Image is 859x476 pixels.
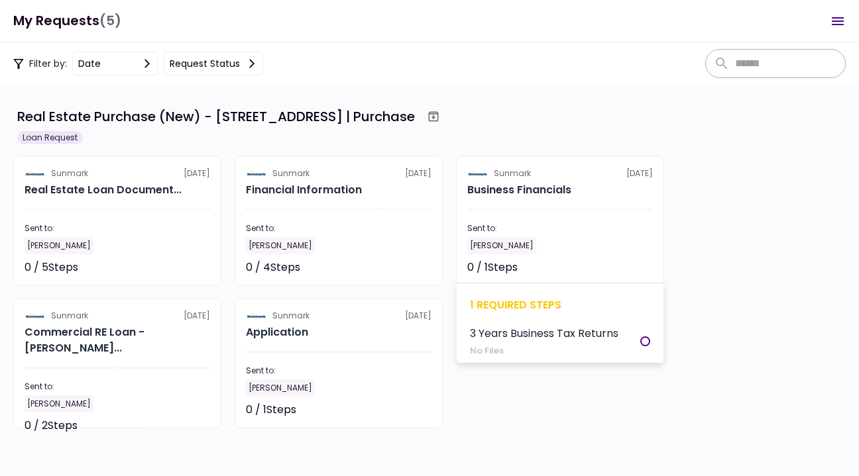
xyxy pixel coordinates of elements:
[25,222,210,234] div: Sent to:
[13,52,263,75] div: Filter by:
[246,222,431,234] div: Sent to:
[470,344,618,357] div: No Files
[25,418,78,434] div: 0 / 2 Steps
[467,222,653,234] div: Sent to:
[25,395,93,412] div: [PERSON_NAME]
[246,310,431,322] div: [DATE]
[246,237,315,254] div: [PERSON_NAME]
[51,310,88,322] div: Sunmark
[99,7,121,34] span: (5)
[246,182,362,198] h2: Financial Information
[246,167,267,179] img: Partner logo
[470,325,618,342] div: 3 Years Business Tax Returns
[25,381,210,393] div: Sent to:
[72,52,158,75] button: date
[25,324,210,356] div: Commercial RE Loan - Borrower Background
[467,260,518,275] div: 0 / 1 Steps
[822,5,854,37] button: Open menu
[467,237,536,254] div: [PERSON_NAME]
[150,260,210,275] div: Not started
[272,167,310,179] div: Sunmark
[494,167,531,179] div: Sunmark
[164,52,263,75] button: Request status
[17,131,83,144] div: Loan Request
[246,310,267,322] img: Partner logo
[25,310,210,322] div: [DATE]
[25,167,46,179] img: Partner logo
[467,182,571,198] h2: Business Financials
[422,105,445,128] button: Archive workflow
[17,107,415,126] div: Real Estate Purchase (New) - [STREET_ADDRESS] | Purchase
[13,7,121,34] h1: My Requests
[246,379,315,397] div: [PERSON_NAME]
[246,402,296,418] div: 0 / 1 Steps
[25,260,78,275] div: 0 / 5 Steps
[25,310,46,322] img: Partner logo
[467,167,653,179] div: [DATE]
[246,324,308,340] h2: Application
[150,418,210,434] div: Not started
[25,237,93,254] div: [PERSON_NAME]
[272,310,310,322] div: Sunmark
[593,260,653,275] div: Not started
[467,167,488,179] img: Partner logo
[51,167,88,179] div: Sunmark
[78,56,101,71] div: date
[470,297,650,313] div: 1 required steps
[246,167,431,179] div: [DATE]
[246,260,300,275] div: 0 / 4 Steps
[25,167,210,179] div: [DATE]
[25,182,182,198] div: Real Estate Loan Documents (Purchase)
[372,402,431,418] div: Not started
[372,260,431,275] div: Not started
[246,365,431,377] div: Sent to:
